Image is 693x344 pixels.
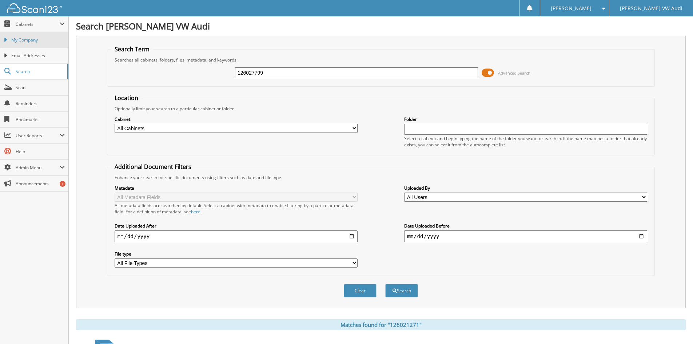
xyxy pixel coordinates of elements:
label: File type [115,251,358,257]
button: Clear [344,284,377,297]
div: 1 [60,181,65,187]
span: Announcements [16,181,65,187]
input: start [115,230,358,242]
span: Reminders [16,100,65,107]
label: Metadata [115,185,358,191]
label: Cabinet [115,116,358,122]
img: scan123-logo-white.svg [7,3,62,13]
a: here [191,209,200,215]
span: Advanced Search [498,70,530,76]
span: Scan [16,84,65,91]
span: [PERSON_NAME] [551,6,592,11]
label: Folder [404,116,647,122]
legend: Additional Document Filters [111,163,195,171]
span: Bookmarks [16,116,65,123]
div: Matches found for "126021271" [76,319,686,330]
h1: Search [PERSON_NAME] VW Audi [76,20,686,32]
div: Optionally limit your search to a particular cabinet or folder [111,106,651,112]
button: Search [385,284,418,297]
span: Email Addresses [11,52,65,59]
label: Uploaded By [404,185,647,191]
label: Date Uploaded After [115,223,358,229]
span: User Reports [16,133,60,139]
span: Admin Menu [16,165,60,171]
legend: Location [111,94,142,102]
label: Date Uploaded Before [404,223,647,229]
div: Searches all cabinets, folders, files, metadata, and keywords [111,57,651,63]
span: [PERSON_NAME] VW Audi [620,6,682,11]
span: My Company [11,37,65,43]
div: Select a cabinet and begin typing the name of the folder you want to search in. If the name match... [404,135,647,148]
span: Help [16,149,65,155]
legend: Search Term [111,45,153,53]
span: Search [16,68,64,75]
span: Cabinets [16,21,60,27]
input: end [404,230,647,242]
div: All metadata fields are searched by default. Select a cabinet with metadata to enable filtering b... [115,202,358,215]
div: Enhance your search for specific documents using filters such as date and file type. [111,174,651,181]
